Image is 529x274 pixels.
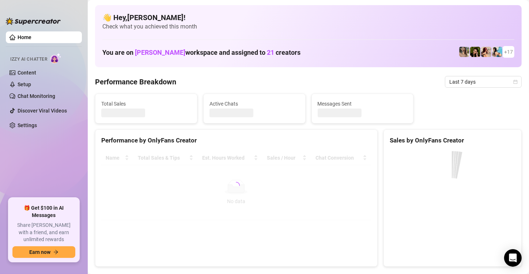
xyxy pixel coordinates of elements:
[18,81,31,87] a: Setup
[12,246,75,258] button: Earn nowarrow-right
[102,49,301,57] h1: You are on workspace and assigned to creators
[95,77,176,87] h4: Performance Breakdown
[12,205,75,219] span: 🎁 Get $100 in AI Messages
[504,48,513,56] span: + 17
[513,80,518,84] span: calendar
[233,182,240,189] span: loading
[10,56,47,63] span: Izzy AI Chatter
[209,100,299,108] span: Active Chats
[29,249,50,255] span: Earn now
[101,136,371,145] div: Performance by OnlyFans Creator
[18,34,31,40] a: Home
[53,250,58,255] span: arrow-right
[470,47,480,57] img: playfuldimples (@playfuldimples)
[6,18,61,25] img: logo-BBDzfeDw.svg
[449,76,517,87] span: Last 7 days
[18,93,55,99] a: Chat Monitoring
[12,222,75,243] span: Share [PERSON_NAME] with a friend, and earn unlimited rewards
[267,49,274,56] span: 21
[318,100,408,108] span: Messages Sent
[18,108,67,114] a: Discover Viral Videos
[102,23,514,31] span: Check what you achieved this month
[50,53,61,64] img: AI Chatter
[459,47,469,57] img: emilylou (@emilyylouu)
[390,136,515,145] div: Sales by OnlyFans Creator
[504,249,522,267] div: Open Intercom Messenger
[481,47,491,57] img: North (@northnattfree)
[102,12,514,23] h4: 👋 Hey, [PERSON_NAME] !
[101,100,191,108] span: Total Sales
[18,70,36,76] a: Content
[492,47,502,57] img: North (@northnattvip)
[135,49,185,56] span: [PERSON_NAME]
[18,122,37,128] a: Settings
